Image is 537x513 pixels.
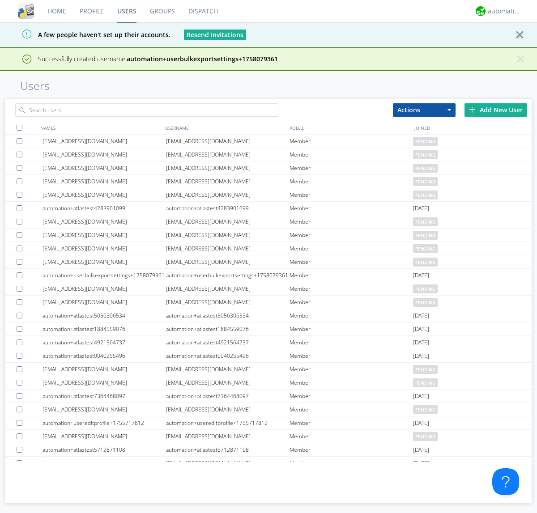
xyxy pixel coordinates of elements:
[290,430,413,443] div: Member
[5,282,532,296] a: [EMAIL_ADDRESS][DOMAIN_NAME][EMAIL_ADDRESS][DOMAIN_NAME]Memberpending
[38,121,163,134] div: NAMES
[5,309,532,322] a: automation+atlastest5056306534automation+atlastest5056306534Member[DATE]
[290,202,413,215] div: Member
[43,188,166,201] div: [EMAIL_ADDRESS][DOMAIN_NAME]
[166,336,290,349] div: automation+atlastest4921564737
[127,55,278,63] strong: automation+userbulkexportsettings+1758079361
[166,255,290,268] div: [EMAIL_ADDRESS][DOMAIN_NAME]
[166,363,290,376] div: [EMAIL_ADDRESS][DOMAIN_NAME]
[413,405,438,414] span: pending
[413,298,438,307] span: pending
[5,296,532,309] a: [EMAIL_ADDRESS][DOMAIN_NAME][EMAIL_ADDRESS][DOMAIN_NAME]Memberpending
[5,416,532,430] a: automation+usereditprofile+1755717812automation+usereditprofile+1755717812Member[DATE]
[43,175,166,188] div: [EMAIL_ADDRESS][DOMAIN_NAME]
[43,269,166,282] div: automation+userbulkexportsettings+1758079361
[43,296,166,309] div: [EMAIL_ADDRESS][DOMAIN_NAME]
[290,269,413,282] div: Member
[43,161,166,174] div: [EMAIL_ADDRESS][DOMAIN_NAME]
[290,403,413,416] div: Member
[290,336,413,349] div: Member
[413,349,429,363] span: [DATE]
[166,282,290,295] div: [EMAIL_ADDRESS][DOMAIN_NAME]
[166,430,290,443] div: [EMAIL_ADDRESS][DOMAIN_NAME]
[290,363,413,376] div: Member
[166,403,290,416] div: [EMAIL_ADDRESS][DOMAIN_NAME]
[43,242,166,255] div: [EMAIL_ADDRESS][DOMAIN_NAME]
[43,390,166,403] div: automation+atlastest7364468097
[166,322,290,335] div: automation+atlastest1884559076
[412,121,537,134] div: JOINED
[5,215,532,229] a: [EMAIL_ADDRESS][DOMAIN_NAME][EMAIL_ADDRESS][DOMAIN_NAME]Memberpending
[290,296,413,309] div: Member
[43,229,166,242] div: [EMAIL_ADDRESS][DOMAIN_NAME]
[43,309,166,322] div: automation+atlastest5056306534
[166,296,290,309] div: [EMAIL_ADDRESS][DOMAIN_NAME]
[413,457,429,470] span: [DATE]
[290,443,413,456] div: Member
[5,188,532,202] a: [EMAIL_ADDRESS][DOMAIN_NAME][EMAIL_ADDRESS][DOMAIN_NAME]Memberpending
[166,242,290,255] div: [EMAIL_ADDRESS][DOMAIN_NAME]
[5,443,532,457] a: automation+atlastest5712871108automation+atlastest5712871108Member[DATE]
[184,30,246,40] button: Resend Invitations
[413,202,429,215] span: [DATE]
[5,229,532,242] a: [EMAIL_ADDRESS][DOMAIN_NAME][EMAIL_ADDRESS][DOMAIN_NAME]Memberpending
[43,135,166,148] div: [EMAIL_ADDRESS][DOMAIN_NAME]
[413,378,438,387] span: pending
[290,215,413,228] div: Member
[5,430,532,443] a: [EMAIL_ADDRESS][DOMAIN_NAME][EMAIL_ADDRESS][DOMAIN_NAME]Memberpending
[290,416,413,429] div: Member
[290,135,413,148] div: Member
[413,150,438,159] span: pending
[413,443,429,457] span: [DATE]
[43,202,166,215] div: automation+atlastest4283901099
[413,244,438,253] span: pending
[15,103,278,117] input: Search users
[43,363,166,376] div: [EMAIL_ADDRESS][DOMAIN_NAME]
[413,191,438,199] span: pending
[5,322,532,336] a: automation+atlastest1884559076automation+atlastest1884559076Member[DATE]
[5,457,532,470] a: No name[EMAIL_ADDRESS][DOMAIN_NAME]Member[DATE]
[290,229,413,242] div: Member
[166,457,290,470] div: [EMAIL_ADDRESS][DOMAIN_NAME]
[166,443,290,456] div: automation+atlastest5712871108
[38,55,278,63] span: Successfully created username:
[413,336,429,349] span: [DATE]
[5,376,532,390] a: [EMAIL_ADDRESS][DOMAIN_NAME][EMAIL_ADDRESS][DOMAIN_NAME]Memberpending
[290,255,413,268] div: Member
[290,161,413,174] div: Member
[290,322,413,335] div: Member
[43,148,166,161] div: [EMAIL_ADDRESS][DOMAIN_NAME]
[5,390,532,403] a: automation+atlastest7364468097automation+atlastest7364468097Member[DATE]
[5,175,532,188] a: [EMAIL_ADDRESS][DOMAIN_NAME][EMAIL_ADDRESS][DOMAIN_NAME]Memberpending
[166,188,290,201] div: [EMAIL_ADDRESS][DOMAIN_NAME]
[43,255,166,268] div: [EMAIL_ADDRESS][DOMAIN_NAME]
[166,148,290,161] div: [EMAIL_ADDRESS][DOMAIN_NAME]
[5,148,532,161] a: [EMAIL_ADDRESS][DOMAIN_NAME][EMAIL_ADDRESS][DOMAIN_NAME]Memberpending
[166,390,290,403] div: automation+atlastest7364468097
[413,137,438,146] span: pending
[43,336,166,349] div: automation+atlastest4921564737
[413,390,429,403] span: [DATE]
[290,282,413,295] div: Member
[413,322,429,336] span: [DATE]
[5,242,532,255] a: [EMAIL_ADDRESS][DOMAIN_NAME][EMAIL_ADDRESS][DOMAIN_NAME]Memberpending
[43,403,166,416] div: [EMAIL_ADDRESS][DOMAIN_NAME]
[492,468,519,495] iframe: Toggle Customer Support
[290,309,413,322] div: Member
[43,459,65,467] span: No name
[5,161,532,175] a: [EMAIL_ADDRESS][DOMAIN_NAME][EMAIL_ADDRESS][DOMAIN_NAME]Memberpending
[43,349,166,362] div: automation+atlastest0040255496
[166,349,290,362] div: automation+atlastest0040255496
[290,457,413,470] div: Member
[393,103,456,117] button: Actions
[413,284,438,293] span: pending
[469,106,475,113] img: plus.svg
[413,309,429,322] span: [DATE]
[413,258,438,267] span: pending
[166,229,290,242] div: [EMAIL_ADDRESS][DOMAIN_NAME]
[5,363,532,376] a: [EMAIL_ADDRESS][DOMAIN_NAME][EMAIL_ADDRESS][DOMAIN_NAME]Memberpending
[413,164,438,173] span: pending
[290,188,413,201] div: Member
[413,217,438,226] span: pending
[488,7,521,16] div: automation+atlas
